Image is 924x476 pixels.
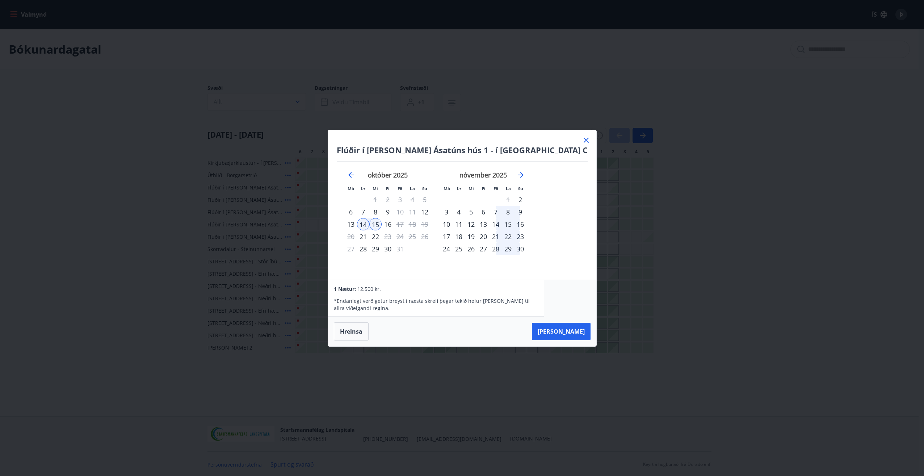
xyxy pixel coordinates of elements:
[477,206,490,218] td: Choose fimmtudagur, 6. nóvember 2025 as your check-in date. It’s available.
[369,230,382,243] div: 22
[357,243,369,255] div: Aðeins innritun í boði
[337,162,535,271] div: Calendar
[477,206,490,218] div: 6
[444,186,450,191] small: Má
[361,186,365,191] small: Þr
[419,230,431,243] td: Not available. sunnudagur, 26. október 2025
[440,243,453,255] div: 24
[382,193,394,206] td: Not available. fimmtudagur, 2. október 2025
[502,218,514,230] td: Choose laugardagur, 15. nóvember 2025 as your check-in date. It’s available.
[394,243,406,255] td: Choose föstudagur, 31. október 2025 as your check-in date. It’s available.
[419,206,431,218] td: Choose sunnudagur, 12. október 2025 as your check-in date. It’s available.
[490,230,502,243] td: Choose föstudagur, 21. nóvember 2025 as your check-in date. It’s available.
[490,243,502,255] td: Choose föstudagur, 28. nóvember 2025 as your check-in date. It’s available.
[477,230,490,243] div: 20
[490,206,502,218] div: 7
[394,193,406,206] td: Not available. föstudagur, 3. október 2025
[490,243,502,255] div: 28
[394,243,406,255] div: Aðeins útritun í boði
[453,218,465,230] td: Choose þriðjudagur, 11. nóvember 2025 as your check-in date. It’s available.
[348,186,354,191] small: Má
[347,171,356,179] div: Move backward to switch to the previous month.
[502,206,514,218] div: 8
[453,206,465,218] div: 4
[440,218,453,230] div: 10
[502,206,514,218] td: Choose laugardagur, 8. nóvember 2025 as your check-in date. It’s available.
[369,206,382,218] td: Choose miðvikudagur, 8. október 2025 as your check-in date. It’s available.
[357,218,369,230] td: Selected as start date. þriðjudagur, 14. október 2025
[477,218,490,230] div: 13
[357,206,369,218] div: 7
[440,206,453,218] div: 3
[419,218,431,230] td: Not available. sunnudagur, 19. október 2025
[490,230,502,243] div: 21
[419,206,431,218] div: Aðeins innritun í boði
[490,218,502,230] div: 14
[465,206,477,218] td: Choose miðvikudagur, 5. nóvember 2025 as your check-in date. It’s available.
[477,218,490,230] td: Choose fimmtudagur, 13. nóvember 2025 as your check-in date. It’s available.
[465,230,477,243] td: Choose miðvikudagur, 19. nóvember 2025 as your check-in date. It’s available.
[502,243,514,255] td: Choose laugardagur, 29. nóvember 2025 as your check-in date. It’s available.
[514,206,526,218] div: 9
[453,243,465,255] div: 25
[422,186,427,191] small: Su
[406,193,419,206] td: Not available. laugardagur, 4. október 2025
[482,186,486,191] small: Fi
[465,206,477,218] div: 5
[440,230,453,243] div: 17
[514,193,526,206] div: Aðeins innritun í boði
[369,218,382,230] div: 15
[465,218,477,230] td: Choose miðvikudagur, 12. nóvember 2025 as your check-in date. It’s available.
[357,230,369,243] td: Choose þriðjudagur, 21. október 2025 as your check-in date. It’s available.
[373,186,378,191] small: Mi
[337,145,588,155] h4: Flúðir í [PERSON_NAME] Ásatúns hús 1 - í [GEOGRAPHIC_DATA] C
[477,243,490,255] div: 27
[357,206,369,218] td: Choose þriðjudagur, 7. október 2025 as your check-in date. It’s available.
[457,186,461,191] small: Þr
[514,230,526,243] td: Choose sunnudagur, 23. nóvember 2025 as your check-in date. It’s available.
[394,206,406,218] td: Choose föstudagur, 10. október 2025 as your check-in date. It’s available.
[369,243,382,255] td: Choose miðvikudagur, 29. október 2025 as your check-in date. It’s available.
[345,230,357,243] td: Not available. mánudagur, 20. október 2025
[453,230,465,243] div: 18
[410,186,415,191] small: La
[465,230,477,243] div: 19
[440,243,453,255] td: Choose mánudagur, 24. nóvember 2025 as your check-in date. It’s available.
[345,243,357,255] td: Not available. mánudagur, 27. október 2025
[382,206,394,218] div: 9
[406,230,419,243] td: Not available. laugardagur, 25. október 2025
[382,218,394,230] td: Choose fimmtudagur, 16. október 2025 as your check-in date. It’s available.
[477,243,490,255] td: Choose fimmtudagur, 27. nóvember 2025 as your check-in date. It’s available.
[440,230,453,243] td: Choose mánudagur, 17. nóvember 2025 as your check-in date. It’s available.
[469,186,474,191] small: Mi
[382,230,394,243] div: Aðeins útritun í boði
[502,243,514,255] div: 29
[506,186,511,191] small: La
[514,218,526,230] td: Choose sunnudagur, 16. nóvember 2025 as your check-in date. It’s available.
[334,297,538,312] p: * Endanlegt verð getur breyst í næsta skrefi þegar tekið hefur [PERSON_NAME] til allra viðeigandi...
[394,230,406,243] td: Not available. föstudagur, 24. október 2025
[514,193,526,206] td: Choose sunnudagur, 2. nóvember 2025 as your check-in date. It’s available.
[368,171,408,179] strong: október 2025
[345,206,357,218] td: Choose mánudagur, 6. október 2025 as your check-in date. It’s available.
[369,206,382,218] div: 8
[382,243,394,255] div: 30
[369,218,382,230] td: Selected as end date. miðvikudagur, 15. október 2025
[459,171,507,179] strong: nóvember 2025
[357,230,369,243] div: Aðeins innritun í boði
[514,243,526,255] div: 30
[518,186,523,191] small: Su
[382,206,394,218] td: Choose fimmtudagur, 9. október 2025 as your check-in date. It’s available.
[369,230,382,243] td: Choose miðvikudagur, 22. október 2025 as your check-in date. It’s available.
[334,322,369,341] button: Hreinsa
[345,218,357,230] div: 13
[502,230,514,243] td: Choose laugardagur, 22. nóvember 2025 as your check-in date. It’s available.
[502,230,514,243] div: 22
[334,285,356,292] span: 1 Nætur:
[345,206,357,218] div: Aðeins innritun í boði
[532,323,591,340] button: [PERSON_NAME]
[406,218,419,230] td: Not available. laugardagur, 18. október 2025
[357,218,369,230] div: 14
[493,186,498,191] small: Fö
[406,206,419,218] td: Not available. laugardagur, 11. október 2025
